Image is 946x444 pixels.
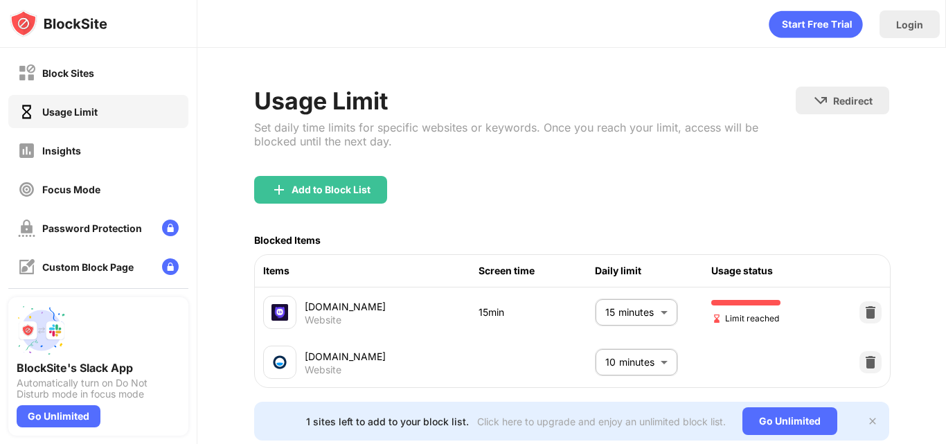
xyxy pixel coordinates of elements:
div: Login [896,19,923,30]
img: password-protection-off.svg [18,220,35,237]
div: BlockSite's Slack App [17,361,180,375]
div: Go Unlimited [742,407,837,435]
img: block-off.svg [18,64,35,82]
div: Items [263,263,479,278]
div: Password Protection [42,222,142,234]
img: customize-block-page-off.svg [18,258,35,276]
div: 1 sites left to add to your block list. [306,416,469,427]
div: Block Sites [42,67,94,79]
img: hourglass-end.svg [711,313,722,324]
div: 15min [479,305,595,320]
img: x-button.svg [867,416,878,427]
div: Custom Block Page [42,261,134,273]
div: Website [305,314,341,326]
img: favicons [271,304,288,321]
div: Click here to upgrade and enjoy an unlimited block list. [477,416,726,427]
div: Blocked Items [254,234,321,246]
div: [DOMAIN_NAME] [305,299,479,314]
div: Daily limit [595,263,711,278]
img: focus-off.svg [18,181,35,198]
div: Insights [42,145,81,157]
div: Automatically turn on Do Not Disturb mode in focus mode [17,378,180,400]
div: Add to Block List [292,184,371,195]
div: animation [769,10,863,38]
span: Limit reached [711,312,779,325]
div: [DOMAIN_NAME] [305,349,479,364]
div: Set daily time limits for specific websites or keywords. Once you reach your limit, access will b... [254,121,796,148]
p: 10 minutes [605,355,655,370]
img: logo-blocksite.svg [10,10,107,37]
img: favicons [271,354,288,371]
img: lock-menu.svg [162,220,179,236]
div: Usage Limit [254,87,796,115]
div: Website [305,364,341,376]
img: time-usage-on.svg [18,103,35,121]
img: lock-menu.svg [162,258,179,275]
p: 15 minutes [605,305,655,320]
div: Go Unlimited [17,405,100,427]
img: insights-off.svg [18,142,35,159]
div: Usage Limit [42,106,98,118]
div: Focus Mode [42,184,100,195]
div: Usage status [711,263,828,278]
img: push-slack.svg [17,305,66,355]
div: Redirect [833,95,873,107]
div: Screen time [479,263,595,278]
